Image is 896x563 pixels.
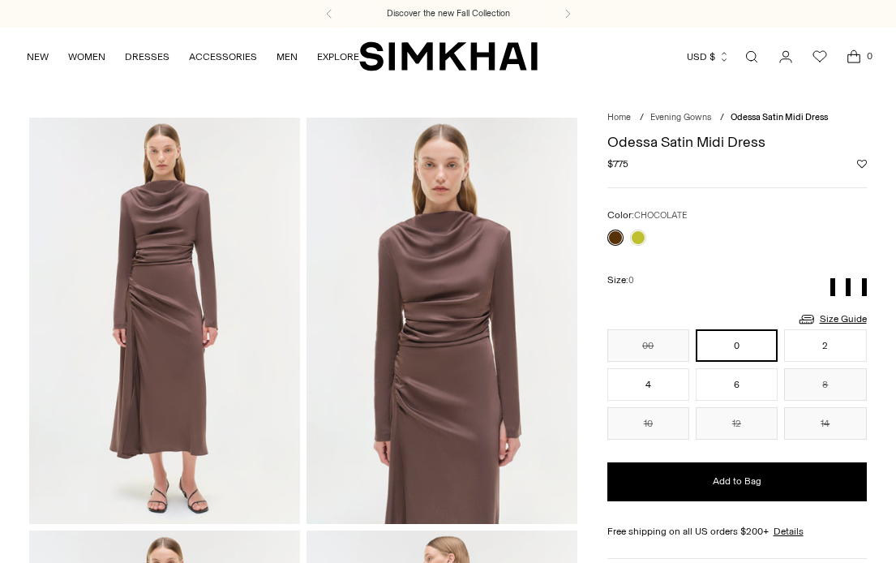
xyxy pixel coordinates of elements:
[628,275,634,286] span: 0
[607,112,631,122] a: Home
[607,111,867,125] nav: breadcrumbs
[607,135,867,149] h1: Odessa Satin Midi Dress
[125,39,169,75] a: DRESSES
[307,118,577,524] img: Odessa Satin Midi Dress
[857,159,867,169] button: Add to Wishlist
[607,273,634,288] label: Size:
[784,407,866,440] button: 14
[696,329,778,362] button: 0
[359,41,538,72] a: SIMKHAI
[607,329,689,362] button: 00
[838,41,870,73] a: Open cart modal
[696,368,778,401] button: 6
[862,49,877,63] span: 0
[607,407,689,440] button: 10
[650,112,711,122] a: Evening Gowns
[770,41,802,73] a: Go to the account page
[607,157,628,171] span: $775
[713,475,761,488] span: Add to Bag
[774,524,804,539] a: Details
[640,111,644,125] div: /
[634,210,687,221] span: CHOCOLATE
[27,39,49,75] a: NEW
[784,368,866,401] button: 8
[731,112,828,122] span: Odessa Satin Midi Dress
[804,41,836,73] a: Wishlist
[68,39,105,75] a: WOMEN
[277,39,298,75] a: MEN
[29,118,300,524] img: Odessa Satin Midi Dress
[735,41,768,73] a: Open search modal
[696,407,778,440] button: 12
[189,39,257,75] a: ACCESSORIES
[607,208,687,223] label: Color:
[317,39,359,75] a: EXPLORE
[797,309,867,329] a: Size Guide
[687,39,730,75] button: USD $
[387,7,510,20] a: Discover the new Fall Collection
[607,368,689,401] button: 4
[784,329,866,362] button: 2
[607,462,867,501] button: Add to Bag
[720,111,724,125] div: /
[607,524,867,539] div: Free shipping on all US orders $200+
